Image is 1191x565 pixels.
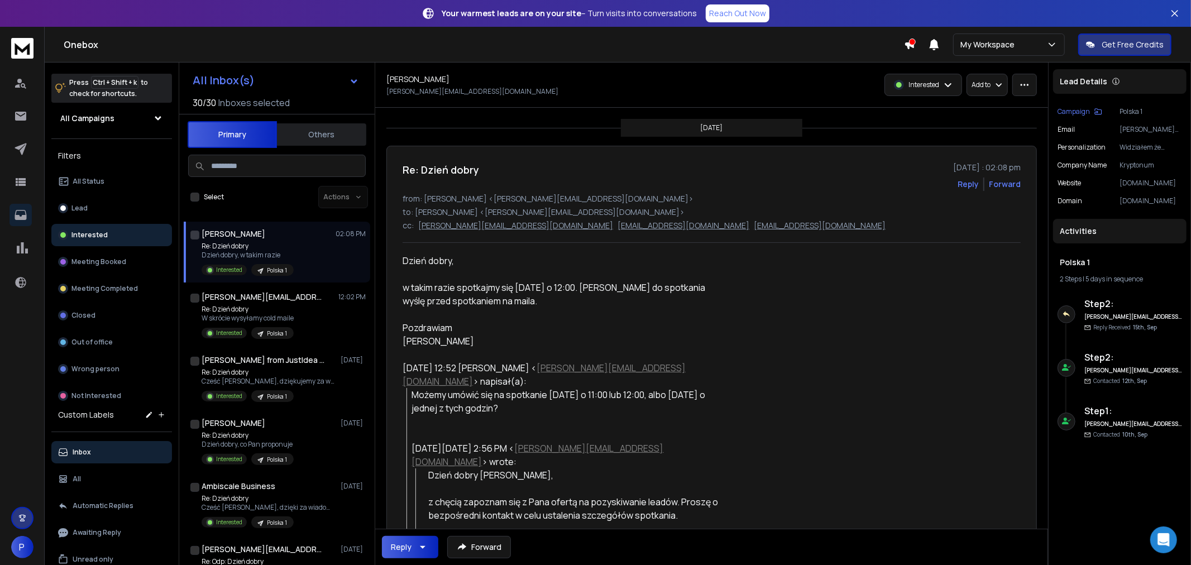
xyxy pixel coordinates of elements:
p: My Workspace [960,39,1019,50]
div: [PERSON_NAME] [403,334,729,348]
p: Polska 1 [1120,107,1182,116]
button: All Status [51,170,172,193]
p: Automatic Replies [73,501,133,510]
p: [PERSON_NAME][EMAIL_ADDRESS][DOMAIN_NAME] [1120,125,1182,134]
p: domain [1058,197,1082,205]
p: Lead Details [1060,76,1107,87]
p: Inbox [73,448,91,457]
button: Forward [447,536,511,558]
h6: Step 2 : [1084,297,1182,310]
p: Get Free Credits [1102,39,1164,50]
button: Closed [51,304,172,327]
h1: [PERSON_NAME] [386,74,449,85]
p: [DATE] [341,545,366,554]
p: Re: Dzień dobry [202,368,336,377]
span: 5 days in sequence [1085,274,1143,284]
p: [DATE] [701,123,723,132]
button: P [11,536,34,558]
button: All Campaigns [51,107,172,130]
div: z chęcią zapoznam się z Pana ofertą na pozyskiwanie leadów. Proszę o bezpośredni kontakt w celu u... [428,495,729,522]
button: Wrong person [51,358,172,380]
a: Reach Out Now [706,4,769,22]
p: [DOMAIN_NAME] [1120,179,1182,188]
p: 02:08 PM [336,229,366,238]
p: [PERSON_NAME][EMAIL_ADDRESS][DOMAIN_NAME] [418,220,613,231]
button: Interested [51,224,172,246]
span: Ctrl + Shift + k [91,76,138,89]
h1: All Inbox(s) [193,75,255,86]
p: Press to check for shortcuts. [69,77,148,99]
p: Re: Dzień dobry [202,431,294,440]
p: from: [PERSON_NAME] <[PERSON_NAME][EMAIL_ADDRESS][DOMAIN_NAME]> [403,193,1021,204]
button: Reply [382,536,438,558]
button: Meeting Booked [51,251,172,273]
h1: [PERSON_NAME][EMAIL_ADDRESS][DOMAIN_NAME] [202,291,324,303]
p: Widziałem że współpracowaliście z Woodme. [1120,143,1182,152]
div: [DATE] 12:52 [PERSON_NAME] < > napisał(a): [403,361,729,388]
p: Dzień dobry, co Pan proponuje [202,440,294,449]
p: Interested [908,80,939,89]
div: Forward [989,179,1021,190]
p: Re: Dzień dobry [202,305,294,314]
p: Polska 1 [267,329,287,338]
div: Pozdrawiam [403,321,729,334]
p: Wrong person [71,365,119,374]
p: Cześć [PERSON_NAME], dzięki za wiadomość, [202,503,336,512]
p: W skrócie wysyłamy cold maile [202,314,294,323]
p: Interested [216,518,242,526]
img: logo [11,38,34,59]
h3: Filters [51,148,172,164]
div: Możemy umówić się na spotkanie [DATE] o 11:00 lub 12:00, albo [DATE] o jednej z tych godzin? [412,388,729,415]
h3: Inboxes selected [218,96,290,109]
h1: Re: Dzień dobry [403,162,479,178]
p: [PERSON_NAME][EMAIL_ADDRESS][DOMAIN_NAME] [386,87,558,96]
p: Contacted [1093,377,1147,385]
p: Re: Dzień dobry [202,242,294,251]
h1: All Campaigns [60,113,114,124]
div: [DATE][DATE] 2:56 PM < > wrote: [412,442,729,468]
div: Open Intercom Messenger [1150,526,1177,553]
div: | [1060,275,1180,284]
p: Polska 1 [267,266,287,275]
p: Reply Received [1093,323,1157,332]
p: Meeting Completed [71,284,138,293]
p: Company Name [1058,161,1107,170]
h1: [PERSON_NAME] [202,418,265,429]
p: Kryptonum [1120,161,1182,170]
p: Personalization [1058,143,1106,152]
strong: Your warmest leads are on your site [442,8,581,18]
a: [PERSON_NAME][EMAIL_ADDRESS][DOMAIN_NAME] [403,362,686,387]
p: – Turn visits into conversations [442,8,697,19]
p: [DATE] [341,482,366,491]
h1: [PERSON_NAME] from JustIdea Agency [202,355,324,366]
label: Select [204,193,224,202]
button: All [51,468,172,490]
h6: [PERSON_NAME][EMAIL_ADDRESS][DOMAIN_NAME] [1084,366,1182,375]
span: 15th, Sep [1133,323,1157,331]
p: [DATE] [341,419,366,428]
p: Campaign [1058,107,1090,116]
p: Interested [216,455,242,463]
h6: Step 2 : [1084,351,1182,364]
p: Not Interested [71,391,121,400]
button: Campaign [1058,107,1102,116]
p: Polska 1 [267,519,287,527]
p: Unread only [73,555,113,564]
h6: Step 1 : [1084,404,1182,418]
button: All Inbox(s) [184,69,368,92]
p: Add to [972,80,991,89]
p: Interested [216,329,242,337]
h1: Ambiscale Business [202,481,275,492]
p: Out of office [71,338,113,347]
p: Interested [71,231,108,240]
button: Meeting Completed [51,277,172,300]
p: Cześć [PERSON_NAME], dziękujemy za wiadomość. [202,377,336,386]
button: Out of office [51,331,172,353]
button: Get Free Credits [1078,33,1171,56]
p: Closed [71,311,95,320]
p: [EMAIL_ADDRESS][DOMAIN_NAME] [618,220,749,231]
p: Email [1058,125,1075,134]
span: 2 Steps [1060,274,1082,284]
